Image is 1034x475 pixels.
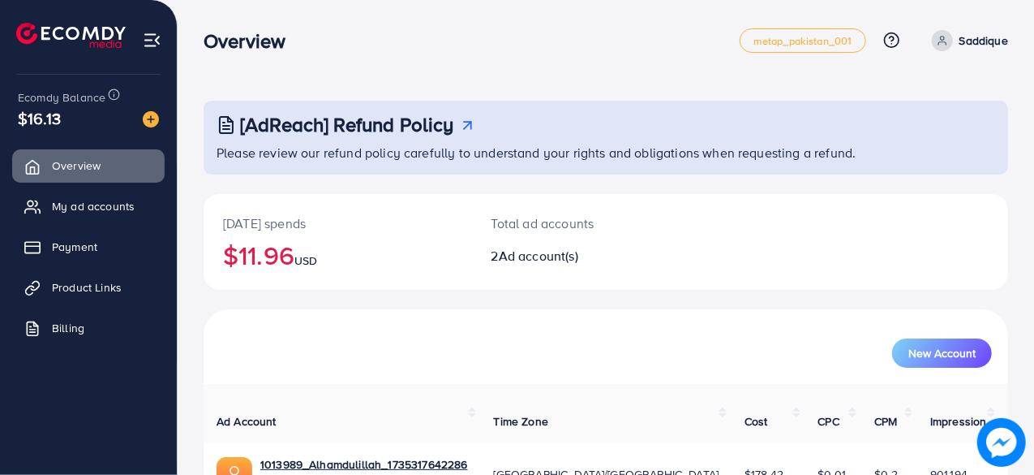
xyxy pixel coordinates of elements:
p: Please review our refund policy carefully to understand your rights and obligations when requesti... [217,143,998,162]
h2: $11.96 [223,240,453,270]
img: image [143,111,159,127]
span: Ad account(s) [499,247,578,265]
span: USD [294,253,317,269]
span: Impression [930,413,987,430]
h3: [AdReach] Refund Policy [240,113,454,136]
h2: 2 [491,248,654,264]
p: [DATE] spends [223,214,453,233]
a: My ad accounts [12,190,165,222]
button: New Account [892,339,992,368]
a: metap_pakistan_001 [740,28,866,53]
img: menu [143,31,161,50]
a: Saddique [925,30,1008,51]
img: logo [16,23,126,48]
a: Billing [12,312,165,344]
span: Ad Account [217,413,277,430]
a: Overview [12,149,165,182]
span: Overview [52,158,101,174]
span: CPM [874,413,897,430]
a: 1013989_Alhamdulillah_1735317642286 [260,456,468,473]
span: New Account [908,348,976,359]
a: Product Links [12,271,165,304]
span: Product Links [52,279,122,296]
span: Ecomdy Balance [18,89,105,106]
span: Cost [744,413,768,430]
h3: Overview [204,29,298,53]
span: $16.13 [18,106,61,130]
span: metap_pakistan_001 [753,36,852,46]
span: My ad accounts [52,198,135,214]
a: Payment [12,231,165,263]
span: Billing [52,320,84,336]
p: Saddique [959,31,1008,50]
img: image [977,418,1026,467]
span: CPC [818,413,839,430]
span: Time Zone [494,413,548,430]
p: Total ad accounts [491,214,654,233]
span: Payment [52,239,97,255]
